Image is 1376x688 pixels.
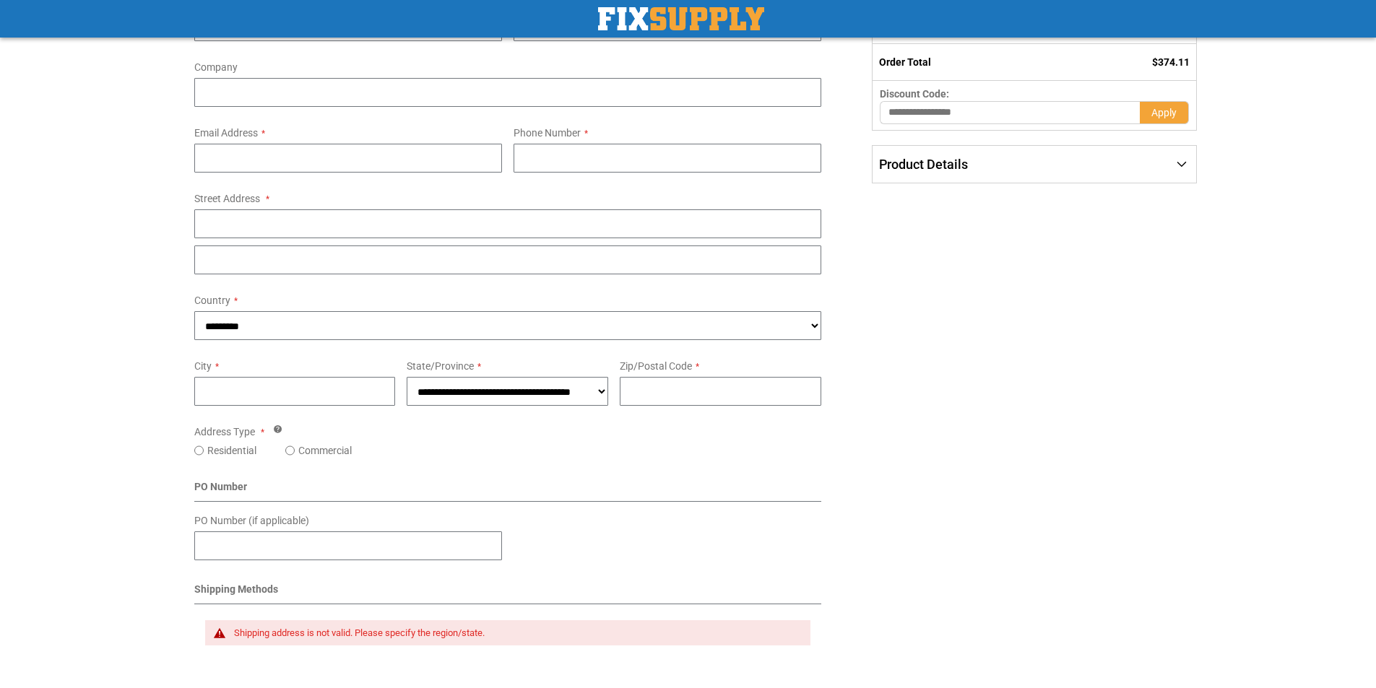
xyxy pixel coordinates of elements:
[620,360,692,372] span: Zip/Postal Code
[194,295,230,306] span: Country
[880,88,949,100] span: Discount Code:
[194,426,255,437] span: Address Type
[194,479,822,502] div: PO Number
[194,360,212,372] span: City
[194,127,258,139] span: Email Address
[194,61,238,73] span: Company
[1140,101,1189,124] button: Apply
[234,627,797,639] div: Shipping address is not valid. Please specify the region/state.
[514,127,581,139] span: Phone Number
[879,157,968,172] span: Product Details
[194,582,822,604] div: Shipping Methods
[598,7,764,30] a: store logo
[879,56,931,68] strong: Order Total
[598,7,764,30] img: Fix Industrial Supply
[298,443,352,458] label: Commercial
[194,193,260,204] span: Street Address
[407,360,474,372] span: State/Province
[1151,107,1177,118] span: Apply
[207,443,256,458] label: Residential
[1152,56,1190,68] span: $374.11
[194,515,309,526] span: PO Number (if applicable)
